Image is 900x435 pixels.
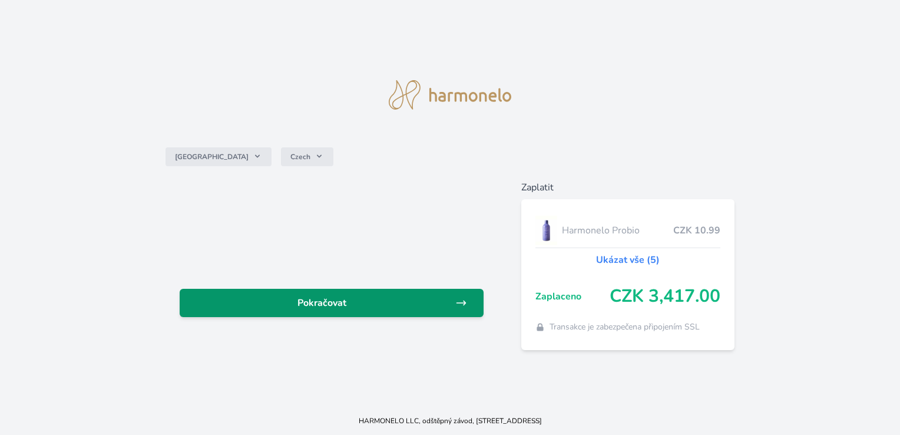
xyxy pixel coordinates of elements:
button: [GEOGRAPHIC_DATA] [166,147,272,166]
span: Czech [290,152,310,162]
button: Czech [281,147,333,166]
span: Transakce je zabezpečena připojením SSL [550,321,700,333]
a: Ukázat vše (5) [596,253,660,267]
img: CLEAN_PROBIO_se_stinem_x-lo.jpg [535,216,558,245]
span: CZK 10.99 [673,223,720,238]
span: Zaplaceno [535,289,610,304]
span: Harmonelo Probio [562,223,673,238]
a: Pokračovat [180,289,483,317]
span: [GEOGRAPHIC_DATA] [175,152,249,162]
img: logo.svg [389,80,511,110]
span: Pokračovat [189,296,455,310]
h6: Zaplatit [521,180,734,195]
span: CZK 3,417.00 [610,286,720,307]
